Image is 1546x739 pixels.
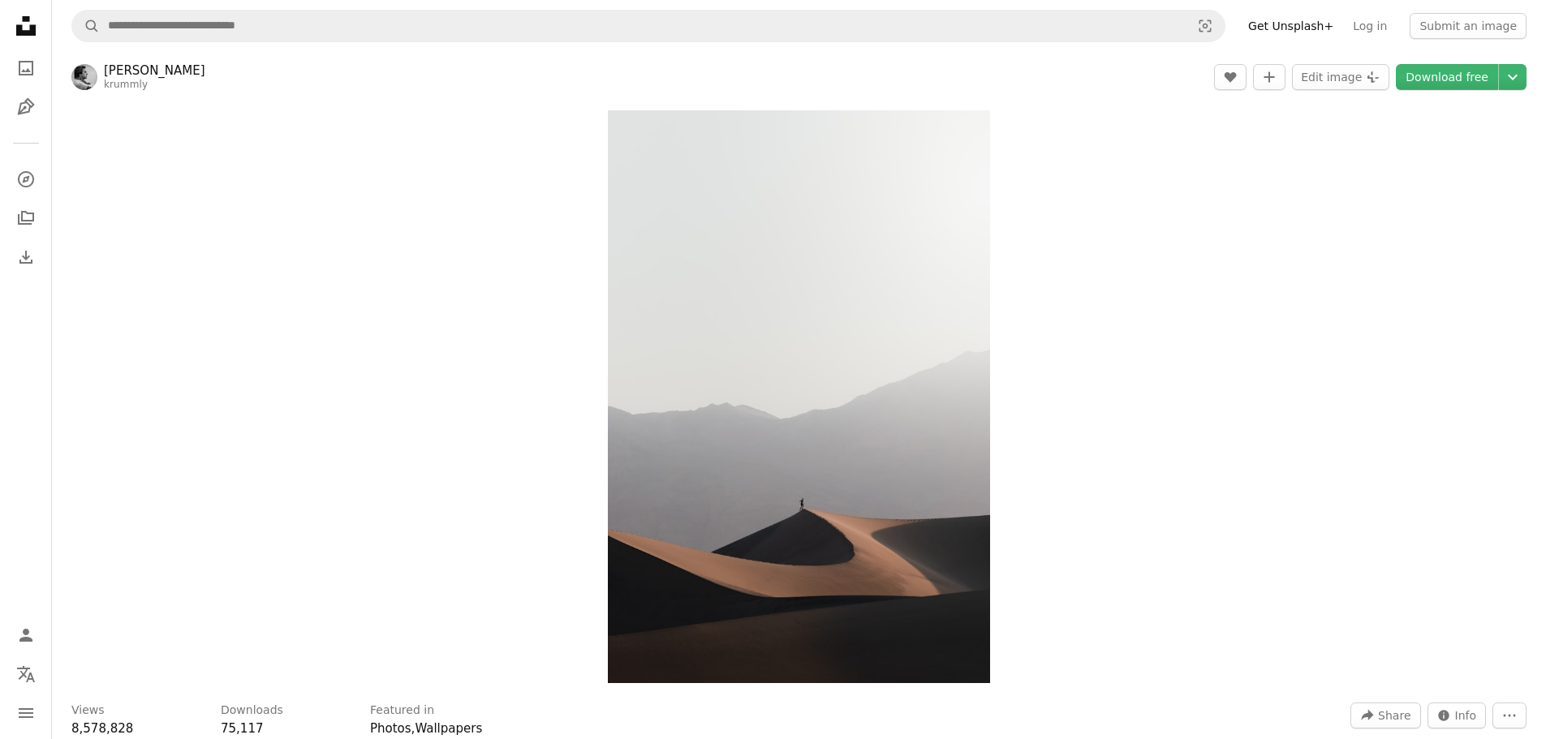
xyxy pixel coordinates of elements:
[71,64,97,90] img: Go to Alec Krum's profile
[1214,64,1247,90] button: Like
[1350,702,1420,728] button: Share this image
[71,10,1225,42] form: Find visuals sitewide
[1396,64,1498,90] a: Download free
[1378,703,1410,728] span: Share
[1343,13,1397,39] a: Log in
[10,202,42,234] a: Collections
[411,721,416,736] span: ,
[10,91,42,123] a: Illustrations
[104,79,148,90] a: krummly
[71,721,133,736] span: 8,578,828
[10,241,42,273] a: Download History
[370,702,434,719] h3: Featured in
[72,11,100,41] button: Search Unsplash
[370,721,411,736] a: Photos
[1238,13,1343,39] a: Get Unsplash+
[10,163,42,195] a: Explore
[10,619,42,651] a: Log in / Sign up
[1428,702,1487,728] button: Stats about this image
[1292,64,1389,90] button: Edit image
[1499,64,1527,90] button: Choose download size
[608,110,990,683] img: a person standing on a hill
[10,52,42,84] a: Photos
[1253,64,1285,90] button: Add to Collection
[1492,702,1527,728] button: More Actions
[10,658,42,690] button: Language
[221,702,283,719] h3: Downloads
[104,62,205,79] a: [PERSON_NAME]
[608,110,990,683] button: Zoom in on this image
[415,721,482,736] a: Wallpapers
[71,702,105,719] h3: Views
[1410,13,1527,39] button: Submit an image
[1455,703,1477,728] span: Info
[1186,11,1225,41] button: Visual search
[10,697,42,729] button: Menu
[221,721,264,736] span: 75,117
